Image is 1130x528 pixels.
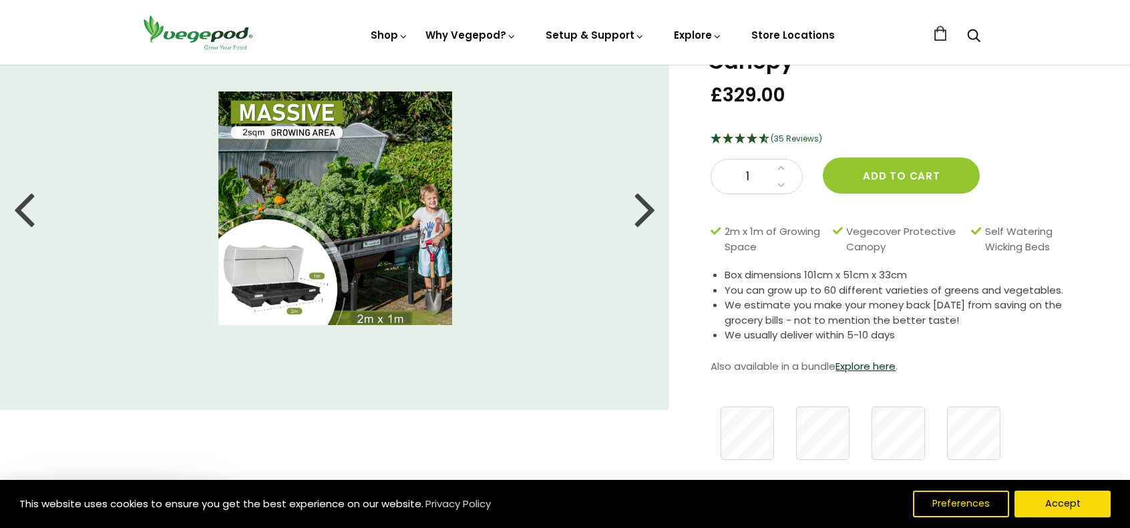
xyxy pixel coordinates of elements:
img: Large Raised Garden Bed with Canopy [218,91,452,325]
span: 4.69 Stars - 35 Reviews [771,133,822,144]
button: Add to cart [823,158,980,194]
a: Search [967,30,980,44]
a: Explore [674,28,722,42]
a: Privacy Policy (opens in a new tab) [423,492,493,516]
span: This website uses cookies to ensure you get the best experience on our website. [19,497,423,511]
h1: Large Raised Garden Bed with Canopy [708,29,1097,72]
a: Why Vegepod? [425,28,516,42]
p: Also available in a bundle . [711,356,1097,376]
div: 4.69 Stars - 35 Reviews [711,131,1097,148]
a: Shop [371,28,408,42]
li: You can grow up to 60 different varieties of greens and vegetables. [725,283,1097,298]
img: Vegepod [138,13,258,51]
span: £329.00 [711,83,785,107]
a: Increase quantity by 1 [773,160,789,177]
span: 2m x 1m of Growing Space [725,224,826,254]
li: We usually deliver within 5-10 days [725,328,1097,343]
span: Self Watering Wicking Beds [985,224,1090,254]
span: Vegecover Protective Canopy [846,224,964,254]
li: We estimate you make your money back [DATE] from saving on the grocery bills - not to mention the... [725,298,1097,328]
a: Setup & Support [546,28,644,42]
a: Decrease quantity by 1 [773,177,789,194]
li: Box dimensions 101cm x 51cm x 33cm [725,268,1097,283]
a: Store Locations [751,28,835,42]
span: 1 [725,168,770,186]
button: Accept [1014,491,1111,517]
a: Explore here [835,359,896,373]
button: Preferences [913,491,1009,517]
